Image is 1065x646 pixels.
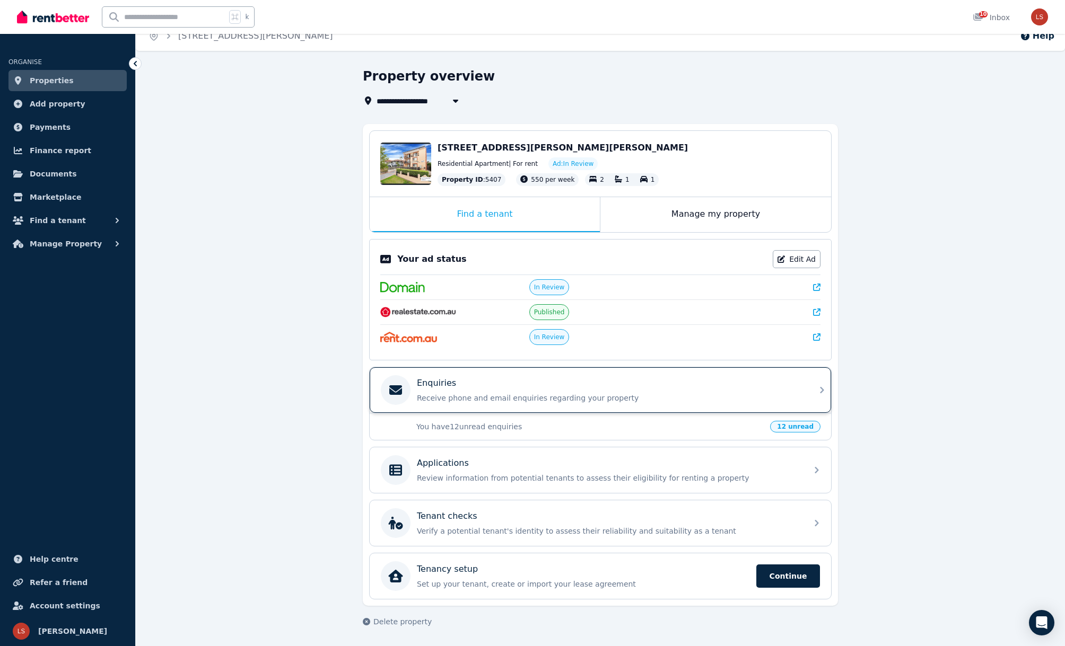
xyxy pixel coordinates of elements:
[416,421,764,432] p: You have 12 unread enquiries
[531,176,574,183] span: 550 per week
[370,447,831,493] a: ApplicationsReview information from potential tenants to assess their eligibility for renting a p...
[8,58,42,66] span: ORGANISE
[417,393,801,403] p: Receive phone and email enquiries regarding your property
[534,283,565,291] span: In Review
[770,421,820,432] span: 12 unread
[373,616,432,627] span: Delete property
[8,187,127,208] a: Marketplace
[442,175,483,184] span: Property ID
[30,167,77,180] span: Documents
[773,250,820,268] a: Edit Ad
[417,563,478,576] p: Tenancy setup
[417,457,469,470] p: Applications
[8,70,127,91] a: Properties
[30,214,86,227] span: Find a tenant
[600,176,604,183] span: 2
[30,144,91,157] span: Finance report
[380,282,425,293] img: Domain.com.au
[8,117,127,138] a: Payments
[8,163,127,184] a: Documents
[178,31,333,41] a: [STREET_ADDRESS][PERSON_NAME]
[363,68,495,85] h1: Property overview
[136,21,346,51] nav: Breadcrumb
[30,191,81,203] span: Marketplace
[973,12,1010,23] div: Inbox
[8,572,127,593] a: Refer a friend
[979,11,988,17] span: 10
[30,98,85,110] span: Add property
[534,308,565,316] span: Published
[8,548,127,570] a: Help centre
[8,210,127,231] button: Find a tenant
[417,473,801,483] p: Review information from potential tenants to assess their eligibility for renting a property
[600,197,831,232] div: Manage my property
[397,253,466,266] p: Your ad status
[8,140,127,161] a: Finance report
[417,510,477,523] p: Tenant checks
[363,616,432,627] button: Delete property
[30,599,100,612] span: Account settings
[30,576,88,589] span: Refer a friend
[417,526,801,536] p: Verify a potential tenant's identity to assess their reliability and suitability as a tenant
[1020,30,1054,42] button: Help
[8,595,127,616] a: Account settings
[756,564,820,588] span: Continue
[30,74,74,87] span: Properties
[534,333,565,341] span: In Review
[380,307,456,317] img: RealEstate.com.au
[417,377,456,390] p: Enquiries
[30,237,102,250] span: Manage Property
[651,176,655,183] span: 1
[438,173,505,186] div: : 5407
[438,160,538,168] span: Residential Apartment | For rent
[417,579,750,589] p: Set up your tenant, create or import your lease agreement
[438,143,688,153] span: [STREET_ADDRESS][PERSON_NAME][PERSON_NAME]
[553,160,593,168] span: Ad: In Review
[370,197,600,232] div: Find a tenant
[13,623,30,640] img: Lauren Shead
[38,625,107,638] span: [PERSON_NAME]
[380,332,437,342] img: Rent.com.au
[625,176,630,183] span: 1
[245,13,249,21] span: k
[370,367,831,413] a: EnquiriesReceive phone and email enquiries regarding your property
[370,553,831,599] a: Tenancy setupSet up your tenant, create or import your lease agreementContinue
[8,233,127,254] button: Manage Property
[17,9,89,25] img: RentBetter
[30,553,78,565] span: Help centre
[1031,8,1048,25] img: Lauren Shead
[8,93,127,114] a: Add property
[1029,610,1054,635] div: Open Intercom Messenger
[370,500,831,546] a: Tenant checksVerify a potential tenant's identity to assess their reliability and suitability as ...
[30,121,71,134] span: Payments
